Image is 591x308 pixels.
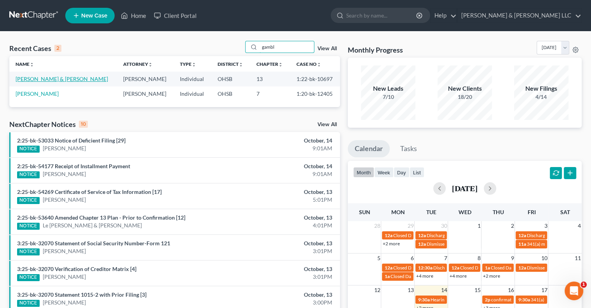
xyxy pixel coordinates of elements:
a: +2 more [382,241,399,246]
a: 3:25-bk-32070 Statement 1015-2 with Prior Filing [3] [17,291,146,298]
td: OHSB [211,72,250,86]
td: 1:20-bk-12405 [290,86,340,101]
i: unfold_more [239,62,243,67]
span: 12a [518,232,526,238]
span: 2p [485,297,490,303]
a: 3:25-bk-32070 Statement of Social Security Number-Form 121 [17,240,170,246]
a: 2:25-bk-53033 Notice of Deficient Filing [29] [17,137,126,144]
span: 16 [507,285,514,295]
td: Individual [174,72,211,86]
span: 12 [373,285,381,295]
a: View All [317,46,337,51]
span: 1a [485,265,490,271]
span: 14 [440,285,448,295]
a: [PERSON_NAME] [43,170,86,178]
a: +2 more [483,273,500,279]
span: 17 [540,285,548,295]
a: +4 more [416,273,433,279]
i: unfold_more [278,62,283,67]
span: 28 [373,221,381,231]
span: Closed Date for [PERSON_NAME] [490,265,559,271]
div: NOTICE [17,274,40,281]
a: [PERSON_NAME] [43,299,86,306]
div: NOTICE [17,197,40,204]
span: Sun [359,209,370,215]
button: list [410,167,424,178]
div: Recent Cases [9,44,61,53]
a: [PERSON_NAME] [43,144,86,152]
span: 10 [540,253,548,263]
span: 11a [518,241,526,247]
div: October, 13 [232,265,332,273]
a: Client Portal [150,9,200,23]
div: 3:01PM [232,273,332,281]
span: Hearing for [PERSON_NAME] [430,297,491,303]
span: 7 [443,253,448,263]
div: New Leads [361,84,415,93]
span: Tue [426,209,436,215]
span: 5 [376,253,381,263]
input: Search by name... [260,41,314,53]
span: confirmation hearing for [PERSON_NAME] [491,297,578,303]
a: Calendar [348,140,390,157]
div: 3:01PM [232,247,332,255]
a: Districtunfold_more [218,61,243,67]
span: Closed Date for [PERSON_NAME] [460,265,528,271]
div: NextChapter Notices [9,120,88,129]
td: Individual [174,86,211,101]
div: October, 13 [232,214,332,222]
span: 29 [406,221,414,231]
span: 4 [577,221,582,231]
span: 13 [406,285,414,295]
td: 13 [250,72,290,86]
span: 11 [574,253,582,263]
button: day [394,167,410,178]
span: 9:30a [518,297,530,303]
span: 30 [440,221,448,231]
a: Nameunfold_more [16,61,34,67]
a: Case Nounfold_more [296,61,321,67]
a: [PERSON_NAME] [16,90,59,97]
h3: Monthly Progress [348,45,403,55]
button: month [353,167,374,178]
div: October, 13 [232,239,332,247]
span: Fri [527,209,535,215]
div: 3:00PM [232,299,332,306]
a: Tasks [393,140,424,157]
span: 12a [384,265,392,271]
span: 9:30a [418,297,429,303]
div: NOTICE [17,146,40,153]
a: 2:25-bk-53640 Amended Chapter 13 Plan - Prior to Confirmation [12] [17,214,185,221]
a: +4 more [449,273,466,279]
a: [PERSON_NAME] [43,196,86,204]
span: 6 [410,253,414,263]
td: [PERSON_NAME] [117,72,174,86]
a: Typeunfold_more [180,61,196,67]
span: 12:30a [418,265,432,271]
div: NOTICE [17,248,40,255]
div: NOTICE [17,223,40,230]
div: October, 14 [232,162,332,170]
td: OHSB [211,86,250,101]
span: 2 [510,221,514,231]
span: New Case [81,13,107,19]
div: NOTICE [17,300,40,307]
span: 12a [518,265,526,271]
h2: [DATE] [452,184,478,192]
span: Dismissed Date for [PERSON_NAME] [426,241,502,247]
span: Wed [458,209,471,215]
iframe: Intercom live chat [565,282,583,300]
td: 1:22-bk-10697 [290,72,340,86]
div: October, 14 [232,137,332,144]
div: NOTICE [17,171,40,178]
a: [PERSON_NAME] & [PERSON_NAME] [16,76,108,82]
span: 12a [451,265,459,271]
span: 1a [384,273,389,279]
a: [PERSON_NAME] & [PERSON_NAME] LLC [457,9,581,23]
a: Chapterunfold_more [256,61,283,67]
i: unfold_more [148,62,153,67]
td: 7 [250,86,290,101]
span: 15 [473,285,481,295]
div: 7/10 [361,93,415,101]
td: [PERSON_NAME] [117,86,174,101]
